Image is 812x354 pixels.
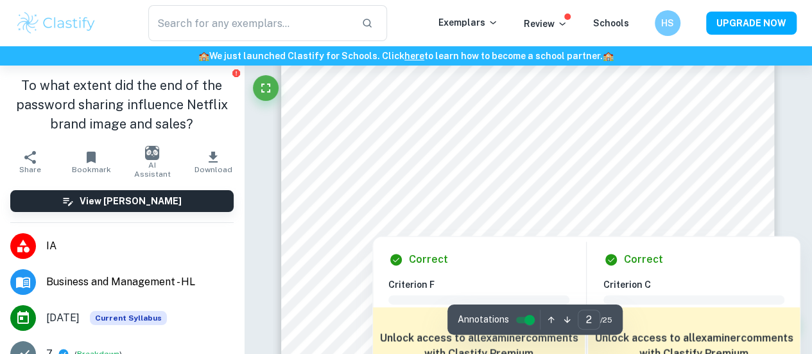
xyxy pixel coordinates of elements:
span: Business and Management - HL [46,274,234,290]
h6: We just launched Clastify for Schools. Click to learn how to become a school partner. [3,49,809,63]
h1: To what extent did the end of the password sharing influence Netflix brand image and sales? [10,76,234,134]
button: Fullscreen [253,75,279,101]
button: Download [183,144,244,180]
h6: Correct [409,252,448,267]
input: Search for any exemplars... [148,5,351,41]
h6: View [PERSON_NAME] [80,194,182,208]
span: 🏫 [198,51,209,61]
span: 🏫 [603,51,614,61]
button: UPGRADE NOW [706,12,797,35]
button: View [PERSON_NAME] [10,190,234,212]
span: Share [19,165,41,174]
p: Review [524,17,567,31]
a: Schools [593,18,629,28]
h6: HS [661,16,675,30]
img: Clastify logo [15,10,97,36]
h6: Criterion F [388,278,580,292]
div: This exemplar is based on the current syllabus. Feel free to refer to it for inspiration/ideas wh... [90,311,167,325]
span: Annotations [458,313,509,326]
img: AI Assistant [145,146,159,160]
button: Bookmark [61,144,122,180]
span: [DATE] [46,310,80,326]
h6: Correct [624,252,663,267]
button: AI Assistant [122,144,183,180]
p: Exemplars [438,15,498,30]
button: Report issue [232,68,241,78]
span: / 25 [600,314,612,326]
a: here [404,51,424,61]
span: IA [46,238,234,254]
span: AI Assistant [130,161,175,179]
h6: Criterion C [603,278,795,292]
span: Bookmark [72,165,111,174]
span: Current Syllabus [90,311,167,325]
span: Download [194,165,232,174]
button: HS [655,10,680,36]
